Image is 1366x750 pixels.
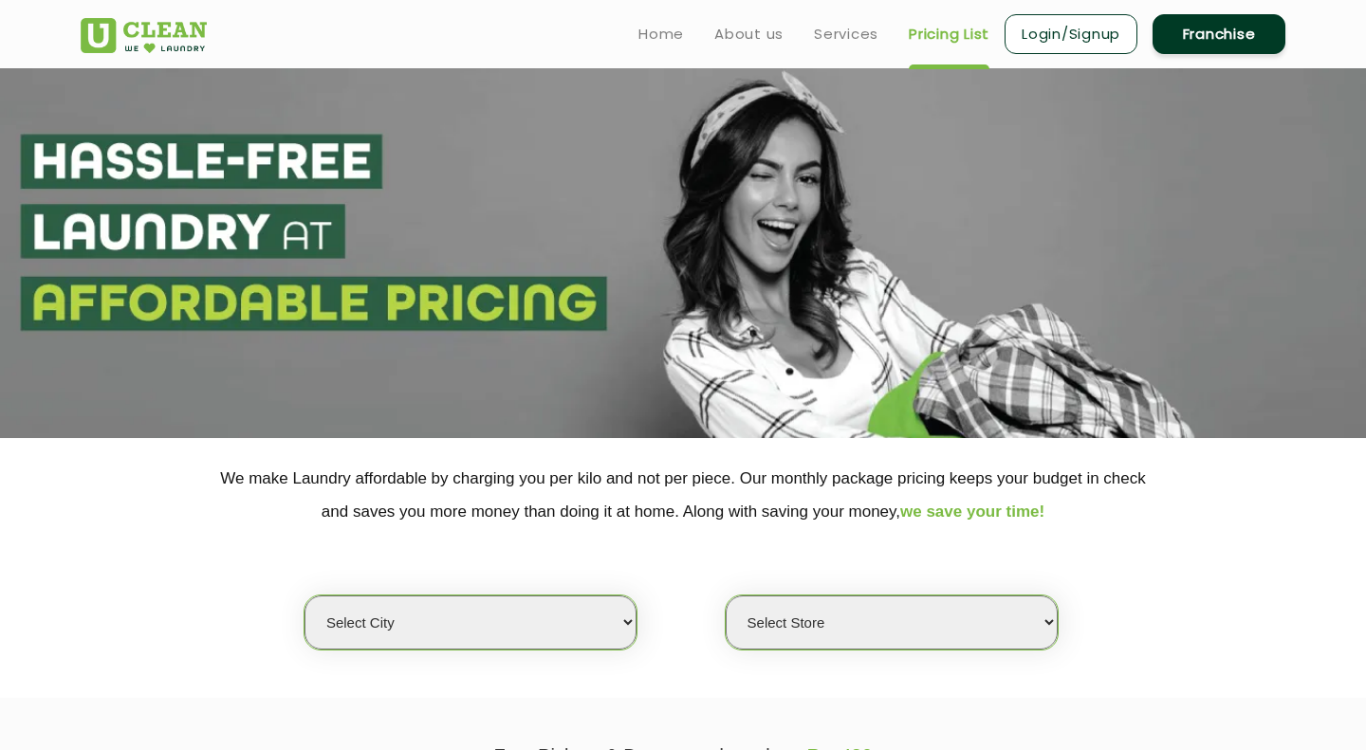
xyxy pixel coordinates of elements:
[814,23,878,46] a: Services
[81,462,1285,528] p: We make Laundry affordable by charging you per kilo and not per piece. Our monthly package pricin...
[909,23,989,46] a: Pricing List
[900,503,1044,521] span: we save your time!
[1153,14,1285,54] a: Franchise
[81,18,207,53] img: UClean Laundry and Dry Cleaning
[638,23,684,46] a: Home
[1005,14,1137,54] a: Login/Signup
[714,23,784,46] a: About us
